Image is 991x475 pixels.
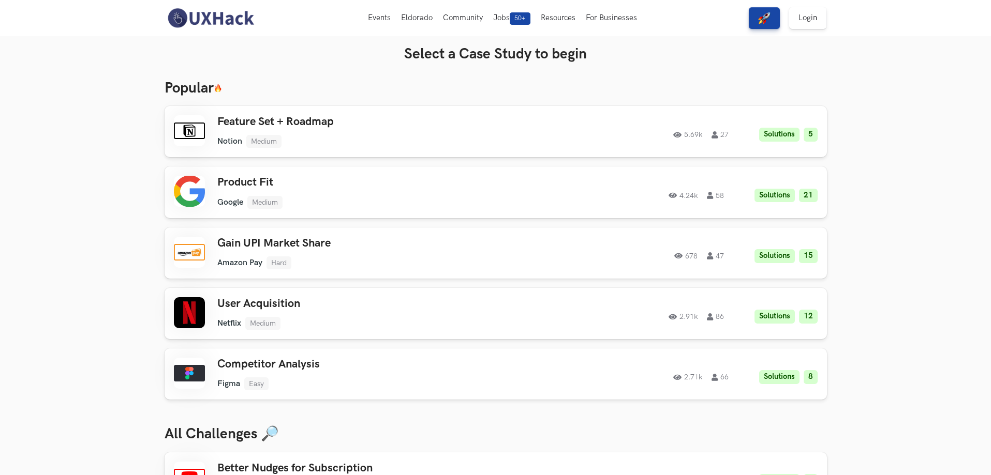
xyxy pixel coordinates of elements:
[217,197,243,207] li: Google
[217,462,511,475] h3: Better Nudges for Subscription
[244,377,269,390] li: Easy
[673,374,702,381] span: 2.71k
[217,237,511,250] h3: Gain UPI Market Share
[217,297,511,311] h3: User Acquisition
[217,176,511,189] h3: Product Fit
[165,7,257,29] img: UXHack-logo.png
[165,425,827,443] h3: All Challenges 🔎
[165,348,827,400] a: Competitor AnalysisFigmaEasy2.71k66Solutions8
[214,84,222,93] img: 🔥
[217,258,262,268] li: Amazon Pay
[217,115,511,129] h3: Feature Set + Roadmap
[510,12,530,25] span: 50+
[165,80,827,97] h3: Popular
[217,318,241,328] li: Netflix
[674,252,698,259] span: 678
[673,131,702,139] span: 5.69k
[789,7,826,29] a: Login
[755,310,795,324] li: Solutions
[165,106,827,157] a: Feature Set + RoadmapNotionMedium5.69k27Solutions5
[245,317,280,330] li: Medium
[755,249,795,263] li: Solutions
[712,131,729,139] span: 27
[707,252,724,259] span: 47
[165,227,827,279] a: Gain UPI Market ShareAmazon PayHard67847Solutions15
[804,370,818,384] li: 8
[217,379,240,389] li: Figma
[669,313,698,320] span: 2.91k
[669,192,698,199] span: 4.24k
[217,358,511,371] h3: Competitor Analysis
[759,370,800,384] li: Solutions
[246,135,282,148] li: Medium
[707,313,724,320] span: 86
[712,374,729,381] span: 66
[799,310,818,324] li: 12
[165,45,827,63] h3: Select a Case Study to begin
[799,189,818,203] li: 21
[217,136,242,146] li: Notion
[758,12,771,24] img: rocket
[804,128,818,142] li: 5
[267,256,291,269] li: Hard
[759,128,800,142] li: Solutions
[755,189,795,203] li: Solutions
[707,192,724,199] span: 58
[165,288,827,339] a: User AcquisitionNetflixMedium2.91k86Solutions12
[799,249,818,263] li: 15
[247,196,283,209] li: Medium
[165,166,827,218] a: Product FitGoogleMedium4.24k58Solutions21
